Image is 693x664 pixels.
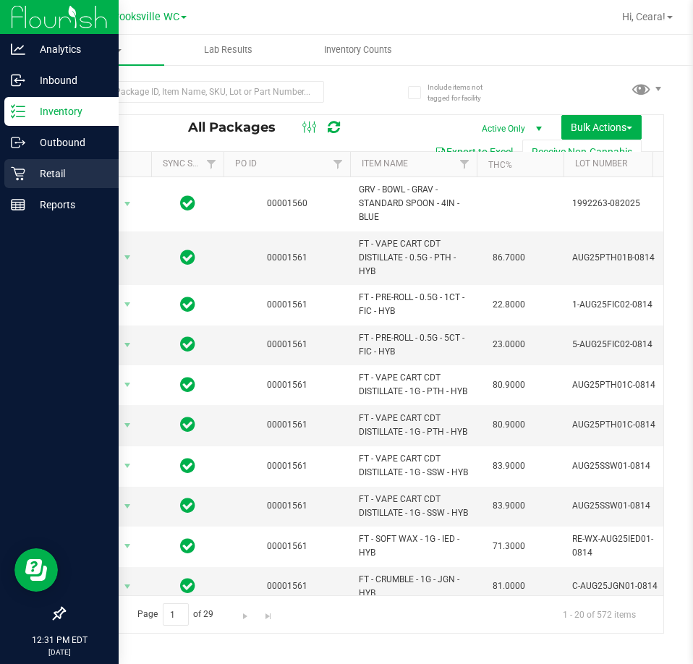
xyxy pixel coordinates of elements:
span: In Sync [180,456,195,476]
a: 00001561 [267,380,307,390]
span: All Packages [188,119,290,135]
a: Filter [648,152,672,176]
span: Page of 29 [125,603,226,626]
span: select [119,375,137,395]
span: In Sync [180,414,195,435]
span: In Sync [180,294,195,315]
span: AUG25PTH01B-0814 [572,251,663,265]
span: select [119,335,137,355]
span: select [119,247,137,268]
span: FT - PRE-ROLL - 0.5G - 5CT - FIC - HYB [359,331,468,359]
span: In Sync [180,536,195,556]
span: AUG25PTH01C-0814 [572,418,663,432]
span: AUG25PTH01C-0814 [572,378,663,392]
input: Search Package ID, Item Name, SKU, Lot or Part Number... [64,81,324,103]
span: 1-AUG25FIC02-0814 [572,298,663,312]
inline-svg: Analytics [11,42,25,56]
span: FT - PRE-ROLL - 0.5G - 1CT - FIC - HYB [359,291,468,318]
span: FT - VAPE CART CDT DISTILLATE - 1G - SSW - HYB [359,452,468,480]
a: Lot Number [575,158,627,169]
span: Include items not tagged for facility [428,82,500,103]
a: Filter [326,152,350,176]
button: Bulk Actions [561,115,642,140]
inline-svg: Inventory [11,104,25,119]
input: 1 [163,603,189,626]
p: Inbound [25,72,112,89]
span: In Sync [180,576,195,596]
a: Inventory Counts [293,35,422,65]
span: FT - VAPE CART CDT DISTILLATE - 1G - SSW - HYB [359,493,468,520]
span: FT - VAPE CART CDT DISTILLATE - 0.5G - PTH - HYB [359,237,468,279]
span: 80.9000 [485,414,532,435]
a: THC% [488,160,512,170]
span: 86.7000 [485,247,532,268]
span: Lab Results [184,43,272,56]
span: select [119,536,137,556]
span: In Sync [180,375,195,395]
span: In Sync [180,495,195,516]
a: Go to the last page [258,603,279,623]
a: Filter [453,152,477,176]
span: 1 - 20 of 572 items [551,603,647,625]
span: select [119,415,137,435]
span: 81.0000 [485,576,532,597]
a: 00001560 [267,198,307,208]
a: 00001561 [267,299,307,310]
span: 23.0000 [485,334,532,355]
a: Sync Status [163,158,218,169]
inline-svg: Retail [11,166,25,181]
span: Bulk Actions [571,122,632,133]
span: In Sync [180,247,195,268]
span: select [119,576,137,597]
a: 00001561 [267,420,307,430]
span: FT - SOFT WAX - 1G - IED - HYB [359,532,468,560]
a: 00001561 [267,252,307,263]
span: Inventory Counts [305,43,412,56]
p: Retail [25,165,112,182]
a: Lab Results [164,35,294,65]
span: FT - VAPE CART CDT DISTILLATE - 1G - PTH - HYB [359,412,468,439]
inline-svg: Reports [11,197,25,212]
span: FT - VAPE CART CDT DISTILLATE - 1G - PTH - HYB [359,371,468,399]
a: Go to the next page [235,603,256,623]
p: Inventory [25,103,112,120]
span: AUG25SSW01-0814 [572,459,663,473]
span: C-AUG25JGN01-0814 [572,579,663,593]
span: Hi, Ceara! [622,11,666,22]
span: 22.8000 [485,294,532,315]
button: Export to Excel [425,140,522,164]
a: 00001561 [267,461,307,471]
p: 12:31 PM EDT [7,634,112,647]
p: [DATE] [7,647,112,657]
inline-svg: Inbound [11,73,25,88]
inline-svg: Outbound [11,135,25,150]
p: Analytics [25,41,112,58]
a: Filter [200,152,224,176]
p: Reports [25,196,112,213]
p: Outbound [25,134,112,151]
span: 71.3000 [485,536,532,557]
span: 83.9000 [485,456,532,477]
a: 00001561 [267,501,307,511]
span: GRV - BOWL - GRAV - STANDARD SPOON - 4IN - BLUE [359,183,468,225]
span: Brooksville WC [109,11,179,23]
span: RE-WX-AUG25IED01-0814 [572,532,663,560]
button: Receive Non-Cannabis [522,140,642,164]
span: select [119,294,137,315]
span: FT - CRUMBLE - 1G - JGN - HYB [359,573,468,600]
a: 00001561 [267,581,307,591]
span: select [119,456,137,476]
span: select [119,496,137,516]
a: Item Name [362,158,408,169]
span: 83.9000 [485,495,532,516]
iframe: Resource center [14,548,58,592]
span: In Sync [180,334,195,354]
span: AUG25SSW01-0814 [572,499,663,513]
a: 00001561 [267,541,307,551]
span: select [119,194,137,214]
a: PO ID [235,158,257,169]
a: 00001561 [267,339,307,349]
span: 1992263-082025 [572,197,663,210]
span: 80.9000 [485,375,532,396]
span: 5-AUG25FIC02-0814 [572,338,663,352]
